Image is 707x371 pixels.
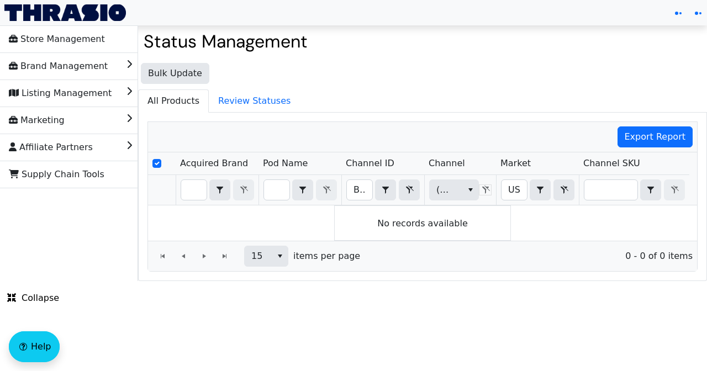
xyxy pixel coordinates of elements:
span: Choose Operator [530,179,551,200]
input: Select Row [152,159,161,168]
input: Filter [264,180,289,200]
span: Choose Operator [292,179,313,200]
span: Store Management [9,30,105,48]
button: Export Report [618,126,693,147]
th: Filter [258,175,341,205]
span: Bulk Update [148,67,202,80]
span: All Products [139,90,208,112]
th: Filter [424,175,496,205]
span: Choose Operator [209,179,230,200]
span: Channel ID [346,157,394,170]
th: Filter [176,175,258,205]
span: Channel SKU [583,157,640,170]
button: Help floatingactionbutton [9,331,60,362]
th: Filter [496,175,579,205]
input: Filter [584,180,637,200]
input: Filter [502,180,527,200]
input: Filter [347,180,372,200]
button: Bulk Update [141,63,209,84]
input: Filter [181,180,207,200]
span: Channel [429,157,465,170]
span: (All) [436,183,453,197]
span: 15 [251,250,265,263]
span: Export Report [625,130,686,144]
span: Supply Chain Tools [9,166,104,183]
span: Choose Operator [640,179,661,200]
span: Acquired Brand [180,157,248,170]
button: select [462,180,478,200]
span: Listing Management [9,84,112,102]
span: Help [31,340,51,353]
button: select [530,180,550,200]
span: Affiliate Partners [9,139,93,156]
div: No records available [334,205,511,241]
span: Brand Management [9,57,108,75]
span: Review Statuses [209,90,299,112]
button: Clear [553,179,574,200]
span: Choose Operator [375,179,396,200]
img: Thrasio Logo [4,4,126,21]
button: Clear [399,179,420,200]
th: Filter [341,175,424,205]
div: Page 1 of 0 [148,241,697,271]
button: select [272,246,288,266]
button: select [376,180,395,200]
span: 0 - 0 of 0 items [369,250,693,263]
span: Pod Name [263,157,308,170]
button: select [293,180,313,200]
span: Market [500,157,531,170]
button: select [641,180,661,200]
th: Filter [579,175,689,205]
span: Page size [244,246,288,267]
button: select [210,180,230,200]
span: Collapse [7,291,59,305]
h2: Status Management [144,31,701,52]
span: Marketing [9,112,65,129]
span: items per page [293,250,360,263]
